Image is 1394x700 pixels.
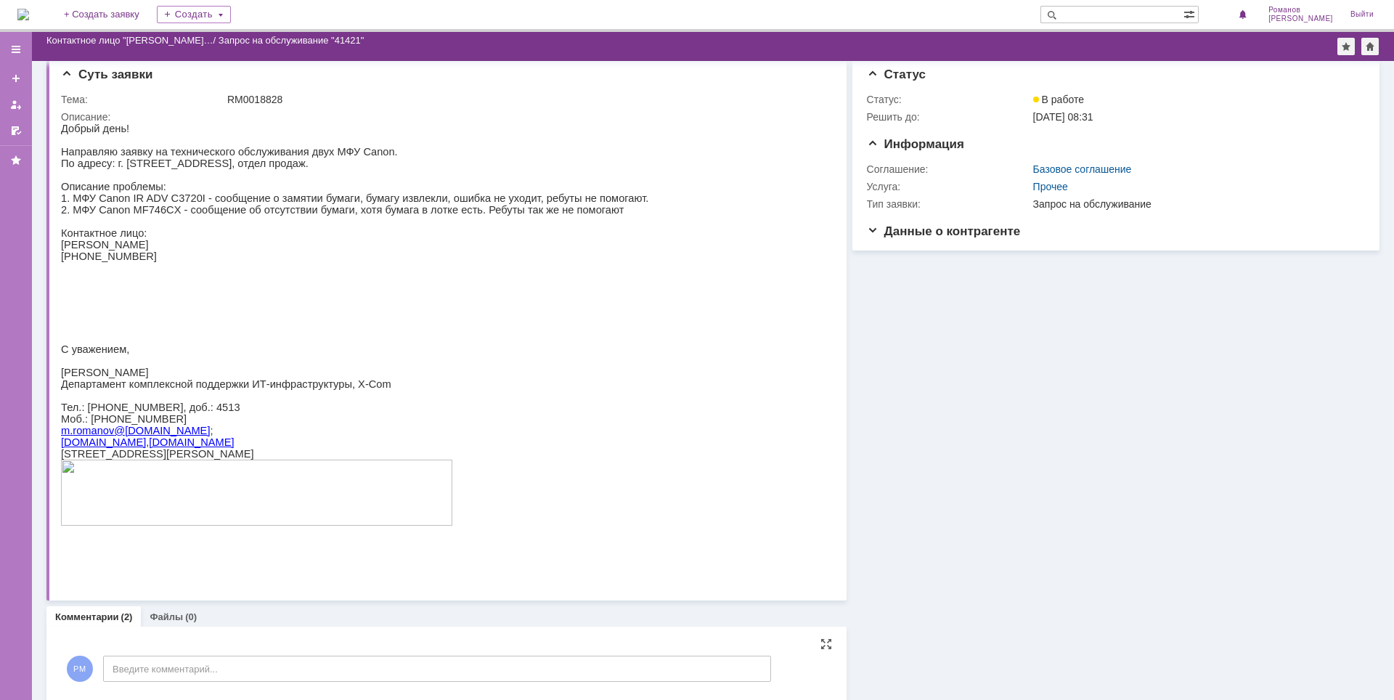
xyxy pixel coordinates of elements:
span: [PERSON_NAME] [1268,15,1333,23]
span: . [9,302,12,314]
div: (2) [121,611,133,622]
span: ; [149,302,152,314]
a: Прочее [1033,181,1068,192]
a: Перейти на домашнюю страницу [17,9,29,20]
a: Базовое соглашение [1033,163,1132,175]
span: Суть заявки [61,68,152,81]
div: Описание: [61,111,827,123]
a: Комментарии [55,611,119,622]
div: Сделать домашней страницей [1361,38,1379,55]
div: Статус: [867,94,1030,105]
div: Тема: [61,94,224,105]
div: RM0018828 [227,94,824,105]
a: Файлы [150,611,183,622]
div: / [46,35,219,46]
a: Контактное лицо "[PERSON_NAME]… [46,35,213,46]
span: Расширенный поиск [1183,7,1198,20]
div: На всю страницу [820,638,832,650]
span: РМ [67,656,93,682]
span: Романов [1268,6,1333,15]
a: [DOMAIN_NAME] [88,314,173,325]
span: romanov [12,302,53,314]
div: (0) [185,611,197,622]
div: Создать [157,6,231,23]
span: Данные о контрагенте [867,224,1021,238]
div: Тип заявки: [867,198,1030,210]
a: Мои заявки [4,93,28,116]
div: Соглашение: [867,163,1030,175]
span: Информация [867,137,964,151]
span: В работе [1033,94,1084,105]
span: [DATE] 08:31 [1033,111,1093,123]
img: logo [17,9,29,20]
span: @[DOMAIN_NAME] [53,302,149,314]
div: Услуга: [867,181,1030,192]
span: Статус [867,68,926,81]
a: Создать заявку [4,67,28,90]
div: Добавить в избранное [1337,38,1355,55]
div: Решить до: [867,111,1030,123]
div: Запрос на обслуживание [1033,198,1358,210]
a: Мои согласования [4,119,28,142]
div: Запрос на обслуживание "41421" [219,35,364,46]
